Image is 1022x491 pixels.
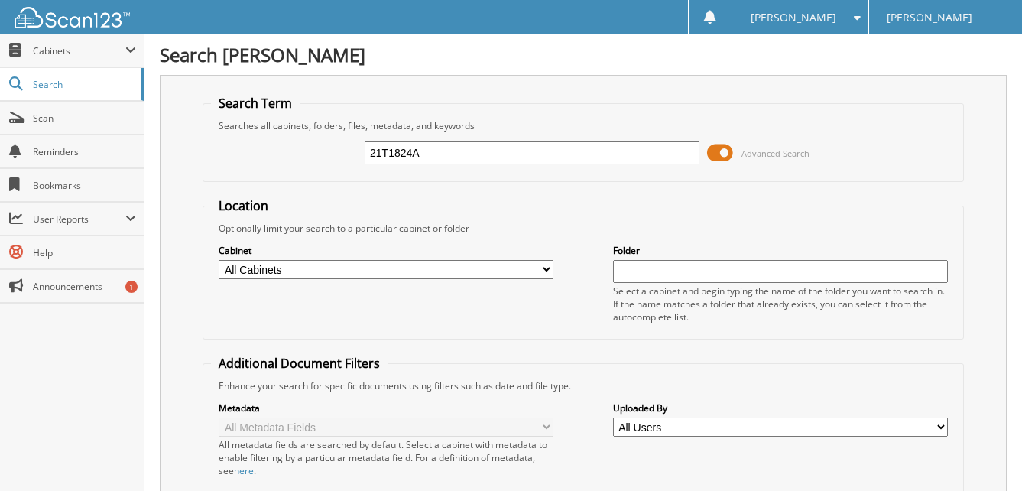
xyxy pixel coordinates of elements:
div: Enhance your search for specific documents using filters such as date and file type. [211,379,955,392]
div: Searches all cabinets, folders, files, metadata, and keywords [211,119,955,132]
span: [PERSON_NAME] [887,13,972,22]
label: Uploaded By [613,402,948,415]
span: User Reports [33,213,125,226]
div: All metadata fields are searched by default. Select a cabinet with metadata to enable filtering b... [219,438,553,477]
span: [PERSON_NAME] [751,13,836,22]
span: Reminders [33,145,136,158]
label: Metadata [219,402,553,415]
span: Bookmarks [33,179,136,192]
span: Cabinets [33,44,125,57]
div: 1 [125,281,138,293]
h1: Search [PERSON_NAME] [160,42,1007,67]
span: Advanced Search [741,148,809,159]
span: Announcements [33,280,136,293]
legend: Location [211,197,276,214]
img: scan123-logo-white.svg [15,7,130,28]
div: Optionally limit your search to a particular cabinet or folder [211,222,955,235]
label: Cabinet [219,244,553,257]
legend: Additional Document Filters [211,355,388,372]
a: here [234,464,254,477]
span: Help [33,246,136,259]
legend: Search Term [211,95,300,112]
label: Folder [613,244,948,257]
span: Search [33,78,134,91]
div: Select a cabinet and begin typing the name of the folder you want to search in. If the name match... [613,285,948,324]
span: Scan [33,112,136,125]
